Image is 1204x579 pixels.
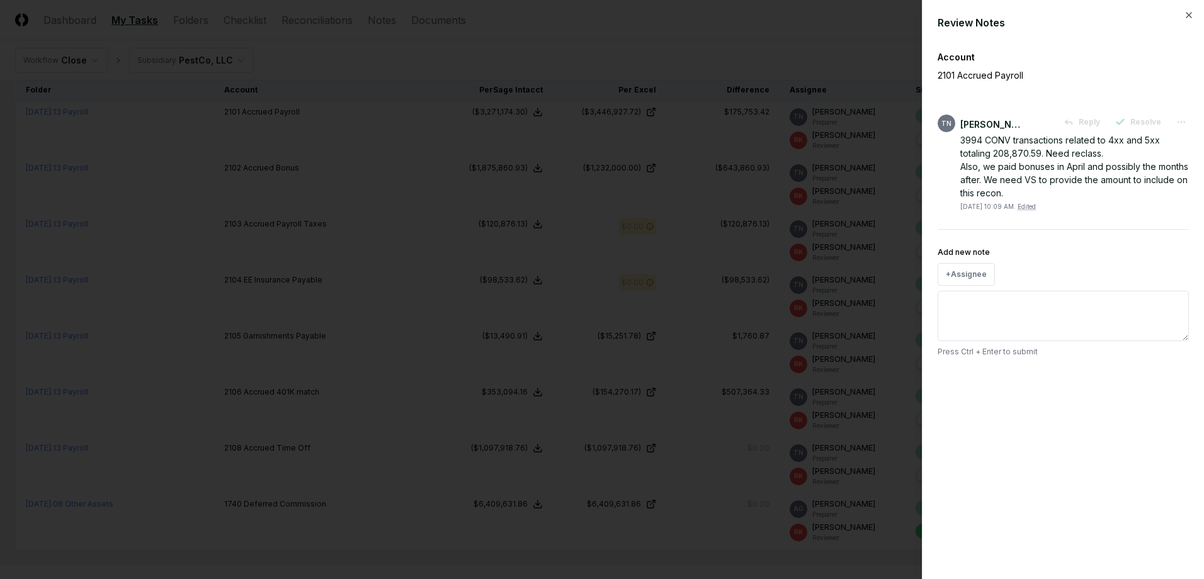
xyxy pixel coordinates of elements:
span: TN [941,119,951,128]
label: Add new note [938,247,990,257]
button: Reply [1056,111,1108,133]
p: Press Ctrl + Enter to submit [938,346,1189,357]
button: Resolve [1108,111,1169,133]
div: [DATE] 10:09 AM . [960,202,1036,211]
div: Review Notes [938,15,1189,30]
span: Resolve [1130,116,1161,128]
p: 2101 Accrued Payroll [938,69,1145,82]
div: [PERSON_NAME] [960,118,1023,131]
button: +Assignee [938,263,995,286]
span: Edited [1018,203,1036,210]
div: Account [938,50,1189,64]
div: 3994 CONV transactions related to 4xx and 5xx totaling 208,870.59. Need reclass. Also, we paid bo... [960,133,1189,200]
